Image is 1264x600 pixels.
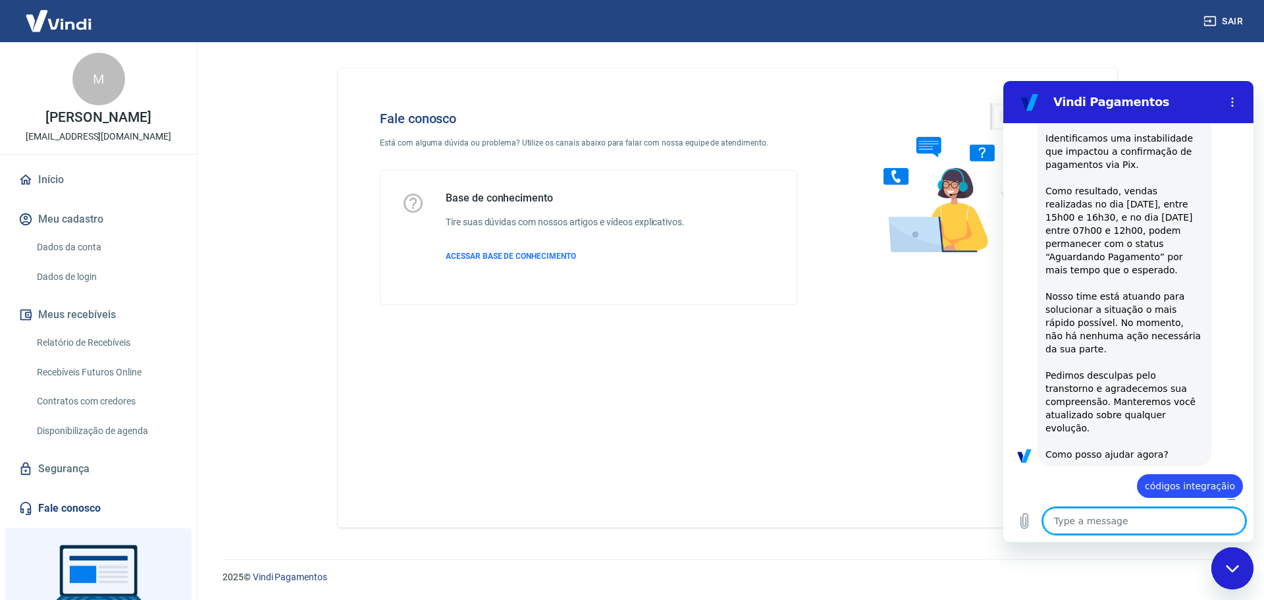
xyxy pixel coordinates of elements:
[380,111,797,126] h4: Fale conosco
[32,388,181,415] a: Contratos com credores
[16,205,181,234] button: Meu cadastro
[32,329,181,356] a: Relatório de Recebíveis
[16,165,181,194] a: Início
[16,300,181,329] button: Meus recebíveis
[32,234,181,261] a: Dados da conta
[380,137,797,149] p: Está com alguma dúvida ou problema? Utilize os canais abaixo para falar com nossa equipe de atend...
[1201,9,1248,34] button: Sair
[446,252,576,261] span: ACESSAR BASE DE CONHECIMENTO
[32,418,181,445] a: Disponibilização de agenda
[446,250,685,262] a: ACESSAR BASE DE CONHECIMENTO
[446,215,685,229] h6: Tire suas dúvidas com nossos artigos e vídeos explicativos.
[32,359,181,386] a: Recebíveis Futuros Online
[857,90,1057,265] img: Fale conosco
[446,192,685,205] h5: Base de conhecimento
[32,263,181,290] a: Dados de login
[45,111,151,124] p: [PERSON_NAME]
[16,454,181,483] a: Segurança
[1003,81,1253,542] iframe: Messaging window
[72,53,125,105] div: M
[253,572,327,582] a: Vindi Pagamentos
[16,1,101,41] img: Vindi
[26,130,171,144] p: [EMAIL_ADDRESS][DOMAIN_NAME]
[1211,547,1253,589] iframe: Button to launch messaging window, conversation in progress
[16,494,181,523] a: Fale conosco
[223,570,1232,584] p: 2025 ©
